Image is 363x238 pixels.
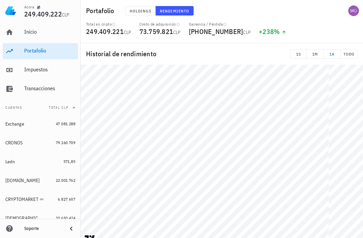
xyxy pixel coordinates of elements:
a: CRYPTOMARKET 6.827.657 [3,191,78,207]
span: 33.650.424 [56,215,75,220]
img: LedgiFi [5,5,16,16]
a: Inicio [3,24,78,40]
div: Transacciones [24,85,75,92]
a: Ledn 571,85 [3,154,78,170]
div: CRONOS [5,140,23,146]
div: Acora [24,4,34,10]
span: % [274,27,280,36]
div: [DOMAIN_NAME] [5,178,40,183]
a: Impuestos [3,62,78,78]
span: 22.001.762 [56,178,75,183]
button: Holdings [125,6,156,15]
span: TODO [343,52,355,57]
span: CLP [62,12,70,18]
span: [PHONE_NUMBER] [189,27,243,36]
button: Rendimiento [156,6,194,15]
button: 1A [324,49,340,59]
a: [DEMOGRAPHIC_DATA] 33.650.424 [3,210,78,226]
span: Total CLP [49,105,69,110]
span: 47.081.288 [56,121,75,126]
span: CLP [124,29,131,35]
div: Impuestos [24,66,75,73]
div: Costo de adquisición [139,22,181,27]
button: 1S [290,49,307,59]
span: 249.409.221 [86,27,124,36]
div: Inicio [24,29,75,35]
span: 571,85 [64,159,75,164]
button: TODO [340,49,358,59]
span: 1S [293,52,304,57]
div: avatar [348,5,359,16]
div: Soporte [24,226,62,231]
a: Transacciones [3,81,78,97]
span: 249.409.222 [24,9,62,19]
div: Historial de rendimiento [81,43,363,65]
div: Ledn [5,159,15,165]
span: CLP [173,29,181,35]
div: Exchange [5,121,24,127]
span: Holdings [129,8,152,13]
a: Exchange 47.081.288 [3,116,78,132]
a: [DOMAIN_NAME] 22.001.762 [3,172,78,189]
h1: Portafolio [86,5,117,16]
div: Portafolio [24,47,75,54]
div: Ganancia / Pérdida [189,22,251,27]
a: Portafolio [3,43,78,59]
button: CuentasTotal CLP [3,100,78,116]
button: 1M [307,49,324,59]
span: 1M [310,52,321,57]
span: 73.759.821 [139,27,173,36]
span: 6.827.657 [58,197,75,202]
span: CLP [243,29,251,35]
div: CRYPTOMARKET [5,197,38,202]
span: 1A [326,52,337,57]
div: [DEMOGRAPHIC_DATA] [5,215,46,221]
span: Rendimiento [160,8,189,13]
span: 79.160.709 [56,140,75,145]
div: Total en cripto [86,22,131,27]
div: +238 [259,28,287,35]
a: CRONOS 79.160.709 [3,135,78,151]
